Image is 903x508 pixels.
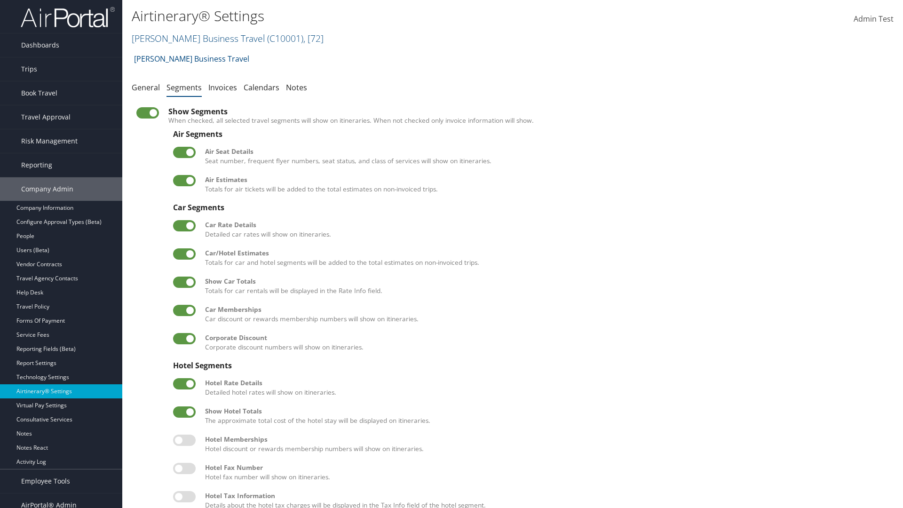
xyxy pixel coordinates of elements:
[173,361,884,370] div: Hotel Segments
[303,32,324,45] span: , [ 72 ]
[205,175,884,184] div: Air Estimates
[21,57,37,81] span: Trips
[205,406,884,426] label: The approximate total cost of the hotel stay will be displayed on itineraries.
[21,177,73,201] span: Company Admin
[286,82,307,93] a: Notes
[205,305,884,314] div: Car Memberships
[21,81,57,105] span: Book Travel
[208,82,237,93] a: Invoices
[205,333,884,342] div: Corporate Discount
[854,14,894,24] span: Admin Test
[132,32,324,45] a: [PERSON_NAME] Business Travel
[205,277,884,296] label: Totals for car rentals will be displayed in the Rate Info field.
[267,32,303,45] span: ( C10001 )
[21,105,71,129] span: Travel Approval
[205,248,884,258] div: Car/Hotel Estimates
[205,463,884,472] div: Hotel Fax Number
[205,147,884,156] div: Air Seat Details
[205,333,884,352] label: Corporate discount numbers will show on itineraries.
[168,107,889,116] div: Show Segments
[205,463,884,482] label: Hotel fax number will show on itineraries.
[173,130,884,138] div: Air Segments
[244,82,279,93] a: Calendars
[205,277,884,286] div: Show Car Totals
[205,220,884,230] div: Car Rate Details
[166,82,202,93] a: Segments
[205,175,884,194] label: Totals for air tickets will be added to the total estimates on non-invoiced trips.
[205,435,884,454] label: Hotel discount or rewards membership numbers will show on itineraries.
[21,469,70,493] span: Employee Tools
[205,147,884,166] label: Seat number, frequent flyer numbers, seat status, and class of services will show on itineraries.
[205,378,884,388] div: Hotel Rate Details
[132,82,160,93] a: General
[854,5,894,34] a: Admin Test
[205,491,884,500] div: Hotel Tax Information
[205,378,884,397] label: Detailed hotel rates will show on itineraries.
[21,129,78,153] span: Risk Management
[21,33,59,57] span: Dashboards
[173,203,884,212] div: Car Segments
[21,6,115,28] img: airportal-logo.png
[205,406,884,416] div: Show Hotel Totals
[205,305,884,324] label: Car discount or rewards membership numbers will show on itineraries.
[132,6,640,26] h1: Airtinerary® Settings
[21,153,52,177] span: Reporting
[168,116,889,125] label: When checked, all selected travel segments will show on itineraries. When not checked only invoic...
[205,248,884,268] label: Totals for car and hotel segments will be added to the total estimates on non-invoiced trips.
[205,220,884,239] label: Detailed car rates will show on itineraries.
[134,49,249,68] a: [PERSON_NAME] Business Travel
[205,435,884,444] div: Hotel Memberships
